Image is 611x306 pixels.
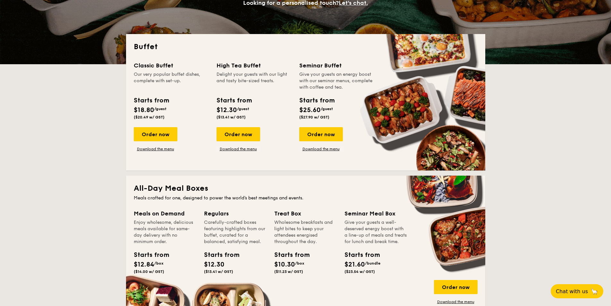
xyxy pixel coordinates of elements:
div: Order now [216,127,260,141]
span: ($11.23 w/ GST) [274,269,303,274]
a: Download the menu [134,146,177,152]
div: Treat Box [274,209,337,218]
span: ($13.41 w/ GST) [216,115,246,119]
div: Enjoy wholesome, delicious meals available for same-day delivery with no minimum order. [134,219,196,245]
div: Seminar Buffet [299,61,374,70]
div: Seminar Meal Box [344,209,407,218]
span: ($23.54 w/ GST) [344,269,375,274]
div: High Tea Buffet [216,61,292,70]
div: Give your guests an energy boost with our seminar menus, complete with coffee and tea. [299,71,374,91]
div: Order now [434,280,478,294]
a: Download the menu [216,146,260,152]
div: Starts from [299,96,334,105]
span: ($20.49 w/ GST) [134,115,165,119]
span: $10.30 [274,261,295,268]
div: Order now [299,127,343,141]
a: Download the menu [299,146,343,152]
button: Chat with us🦙 [551,284,603,298]
div: Carefully-crafted boxes featuring highlights from our buffet, curated for a balanced, satisfying ... [204,219,267,245]
span: /bundle [365,261,380,266]
div: Give your guests a well-deserved energy boost with a line-up of meals and treats for lunch and br... [344,219,407,245]
span: ($27.90 w/ GST) [299,115,329,119]
span: ($14.00 w/ GST) [134,269,164,274]
span: $25.60 [299,106,321,114]
span: $12.30 [216,106,237,114]
span: /box [295,261,304,266]
span: ($13.41 w/ GST) [204,269,233,274]
div: Meals on Demand [134,209,196,218]
span: $18.80 [134,106,154,114]
div: Wholesome breakfasts and light bites to keep your attendees energised throughout the day. [274,219,337,245]
h2: All-Day Meal Boxes [134,183,478,194]
div: Starts from [216,96,251,105]
span: $12.84 [134,261,154,268]
span: /guest [321,107,333,111]
span: /box [154,261,164,266]
a: Download the menu [434,299,478,304]
div: Starts from [344,250,373,260]
div: Order now [134,127,177,141]
div: Starts from [274,250,303,260]
div: Classic Buffet [134,61,209,70]
div: Starts from [204,250,233,260]
div: Starts from [134,96,169,105]
span: Chat with us [556,288,588,294]
div: Meals crafted for one, designed to power the world's best meetings and events. [134,195,478,201]
span: $21.60 [344,261,365,268]
div: Regulars [204,209,267,218]
span: 🦙 [590,288,598,295]
div: Starts from [134,250,163,260]
span: $12.30 [204,261,225,268]
div: Our very popular buffet dishes, complete with set-up. [134,71,209,91]
span: /guest [237,107,249,111]
span: /guest [154,107,166,111]
div: Delight your guests with our light and tasty bite-sized treats. [216,71,292,91]
h2: Buffet [134,42,478,52]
